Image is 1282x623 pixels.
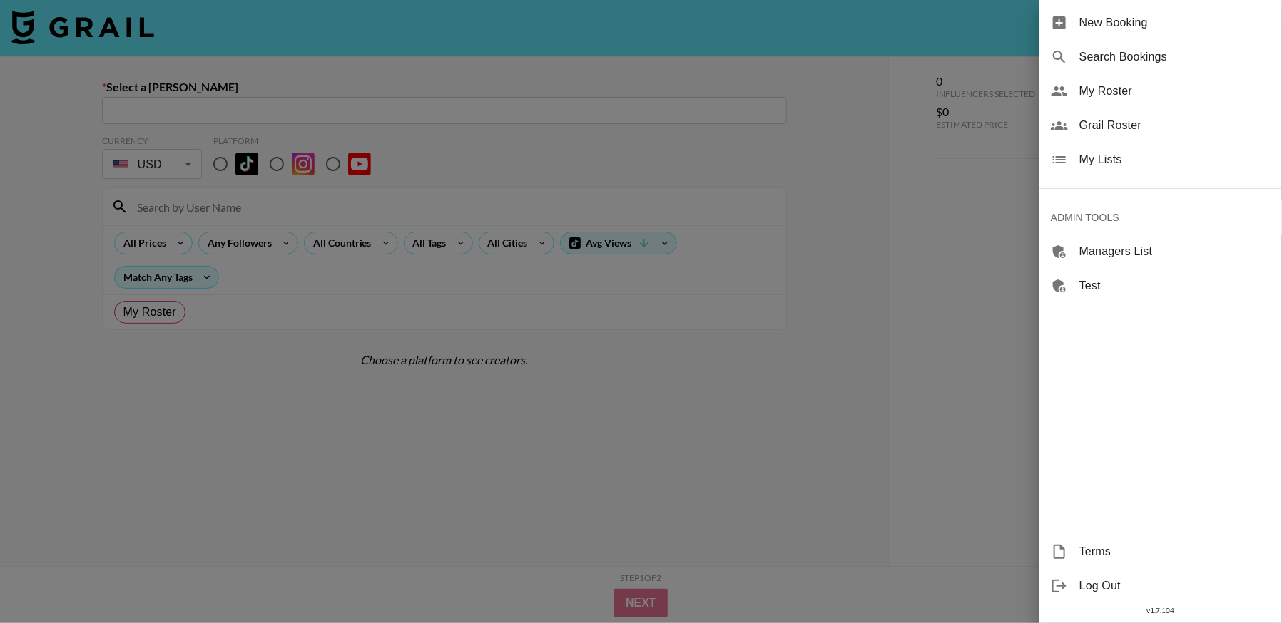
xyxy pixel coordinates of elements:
[1039,603,1282,618] div: v 1.7.104
[1079,48,1271,66] span: Search Bookings
[1079,577,1271,594] span: Log Out
[1039,40,1282,74] div: Search Bookings
[1079,151,1271,168] span: My Lists
[1079,83,1271,100] span: My Roster
[1039,200,1282,235] div: ADMIN TOOLS
[1039,108,1282,143] div: Grail Roster
[1079,14,1271,31] span: New Booking
[1039,235,1282,269] div: Managers List
[1039,74,1282,108] div: My Roster
[1039,143,1282,177] div: My Lists
[1079,543,1271,560] span: Terms
[1079,277,1271,294] span: Test
[1039,535,1282,569] div: Terms
[1039,569,1282,603] div: Log Out
[1079,243,1271,260] span: Managers List
[1039,269,1282,303] div: Test
[1079,117,1271,134] span: Grail Roster
[1039,6,1282,40] div: New Booking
